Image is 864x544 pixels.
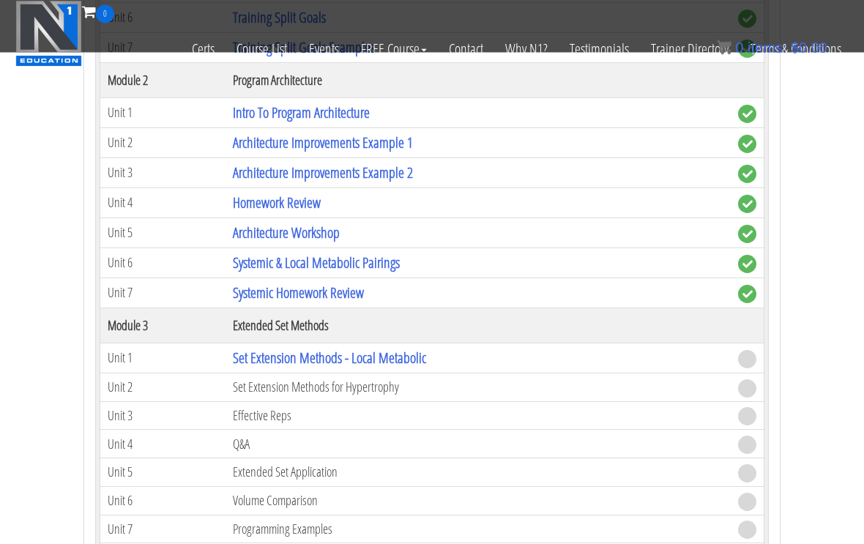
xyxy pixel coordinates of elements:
[738,195,756,214] span: complete
[100,278,226,308] td: Unit 7
[100,431,226,459] td: Unit 4
[226,459,731,488] td: Extended Set Application
[350,23,438,75] a: FREE Course
[233,283,364,303] a: Systemic Homework Review
[226,515,731,544] td: Programming Examples
[100,343,226,373] td: Unit 1
[15,1,82,67] img: n1-education
[233,349,426,368] a: Set Extension Methods - Local Metabolic
[233,193,321,213] a: Homework Review
[100,459,226,488] td: Unit 5
[100,63,226,98] th: Module 2
[100,515,226,544] td: Unit 7
[738,286,756,304] span: complete
[738,165,756,184] span: complete
[100,402,226,431] td: Unit 3
[559,23,640,75] a: Testimonials
[717,40,827,56] a: 0 items: $0.00
[100,308,226,343] th: Module 3
[100,98,226,128] td: Unit 1
[298,23,350,75] a: Events
[717,40,731,55] img: icon11.png
[226,373,731,402] td: Set Extension Methods for Hypertrophy
[226,23,298,75] a: Course List
[738,105,756,124] span: complete
[233,253,400,273] a: Systemic & Local Metabolic Pairings
[738,256,756,274] span: complete
[226,63,731,98] th: Program Architecture
[738,135,756,154] span: complete
[738,226,756,244] span: complete
[748,40,786,56] span: items:
[233,103,370,123] a: Intro To Program Architecture
[233,223,340,243] a: Architecture Workshop
[791,40,827,56] bdi: 0.00
[226,487,731,515] td: Volume Comparison
[100,158,226,188] td: Unit 3
[100,218,226,248] td: Unit 5
[100,188,226,218] td: Unit 4
[100,248,226,278] td: Unit 6
[96,5,114,23] span: 0
[735,40,743,56] span: 0
[181,23,226,75] a: Certs
[740,23,852,75] a: Terms & Conditions
[233,133,413,153] a: Architecture Improvements Example 1
[233,163,413,183] a: Architecture Improvements Example 2
[791,40,799,56] span: $
[100,128,226,158] td: Unit 2
[82,1,114,21] a: 0
[438,23,494,75] a: Contact
[226,431,731,459] td: Q&A
[100,373,226,402] td: Unit 2
[494,23,559,75] a: Why N1?
[226,402,731,431] td: Effective Reps
[226,308,731,343] th: Extended Set Methods
[100,487,226,515] td: Unit 6
[640,23,740,75] a: Trainer Directory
